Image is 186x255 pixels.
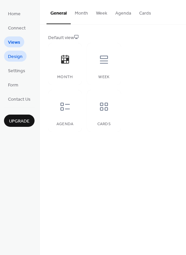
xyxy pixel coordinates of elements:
div: Cards [94,122,114,127]
a: Contact Us [4,93,35,104]
a: Connect [4,22,30,33]
span: Contact Us [8,96,31,103]
div: Default view [48,34,176,41]
div: Agenda [55,122,75,127]
a: Views [4,36,24,47]
a: Home [4,8,25,19]
span: Form [8,82,18,89]
span: Home [8,11,21,18]
span: Upgrade [9,118,30,125]
button: Upgrade [4,115,35,127]
span: Connect [8,25,26,32]
a: Design [4,51,27,62]
div: Month [55,75,75,79]
div: Week [94,75,114,79]
span: Views [8,39,20,46]
a: Form [4,79,22,90]
a: Settings [4,65,29,76]
span: Settings [8,68,25,75]
span: Design [8,53,23,60]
